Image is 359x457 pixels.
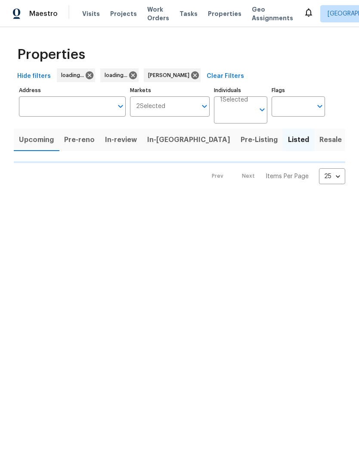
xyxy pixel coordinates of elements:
div: [PERSON_NAME] [144,68,201,82]
label: Individuals [214,88,267,93]
div: loading... [57,68,95,82]
button: Open [115,100,127,112]
button: Open [314,100,326,112]
label: Markets [130,88,210,93]
span: Visits [82,9,100,18]
span: Projects [110,9,137,18]
span: Upcoming [19,134,54,146]
span: Maestro [29,9,58,18]
span: Listed [288,134,309,146]
span: Work Orders [147,5,169,22]
button: Open [198,100,210,112]
span: Pre-reno [64,134,95,146]
label: Flags [272,88,325,93]
span: Tasks [179,11,198,17]
span: Resale [319,134,342,146]
span: In-[GEOGRAPHIC_DATA] [147,134,230,146]
span: 1 Selected [220,96,248,104]
span: Clear Filters [207,71,244,82]
label: Address [19,88,126,93]
span: loading... [105,71,131,80]
span: [PERSON_NAME] [148,71,193,80]
span: Hide filters [17,71,51,82]
button: Clear Filters [203,68,248,84]
p: Items Per Page [266,172,309,181]
span: Properties [17,50,85,59]
span: Properties [208,9,241,18]
span: Pre-Listing [241,134,278,146]
nav: Pagination Navigation [204,168,345,184]
span: In-review [105,134,137,146]
button: Hide filters [14,68,54,84]
span: loading... [61,71,87,80]
div: loading... [100,68,139,82]
div: 25 [319,165,345,188]
button: Open [256,104,268,116]
span: Geo Assignments [252,5,293,22]
span: 2 Selected [136,103,165,110]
